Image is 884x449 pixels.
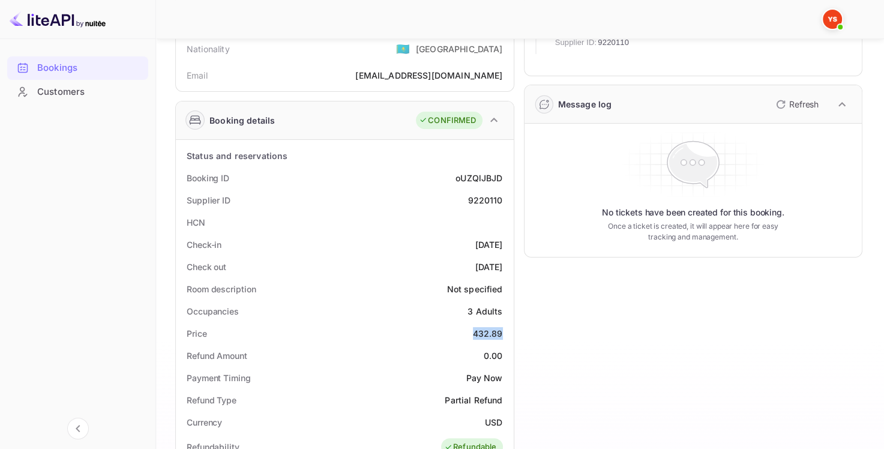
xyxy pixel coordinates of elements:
div: Refund Type [187,394,236,406]
div: Bookings [7,56,148,80]
div: HCN [187,216,205,229]
div: Customers [7,80,148,104]
button: Collapse navigation [67,418,89,439]
div: Customers [37,85,142,99]
div: Booking details [209,114,275,127]
img: Yandex Support [823,10,842,29]
div: Nationality [187,43,230,55]
div: 0.00 [484,349,503,362]
p: Once a ticket is created, it will appear here for easy tracking and management. [603,221,783,243]
div: Status and reservations [187,149,287,162]
div: Occupancies [187,305,239,318]
div: Supplier ID [187,194,230,206]
div: [EMAIL_ADDRESS][DOMAIN_NAME] [355,69,502,82]
div: Price [187,327,207,340]
span: Supplier ID: [555,37,597,49]
div: 9220110 [468,194,502,206]
div: Booking ID [187,172,229,184]
div: Not specified [447,283,503,295]
div: CONFIRMED [419,115,476,127]
div: [DATE] [475,261,503,273]
a: Customers [7,80,148,103]
div: Partial Refund [445,394,502,406]
div: [DATE] [475,238,503,251]
p: No tickets have been created for this booking. [602,206,784,218]
div: [GEOGRAPHIC_DATA] [416,43,503,55]
div: Bookings [37,61,142,75]
button: Refresh [769,95,823,114]
div: Message log [558,98,612,110]
div: Currency [187,416,222,429]
a: Bookings [7,56,148,79]
div: 432.89 [473,327,503,340]
p: Refresh [789,98,819,110]
div: 3 Adults [468,305,502,318]
div: Payment Timing [187,372,251,384]
div: Email [187,69,208,82]
span: United States [396,38,410,59]
div: Room description [187,283,256,295]
div: Pay Now [466,372,502,384]
img: LiteAPI logo [10,10,106,29]
div: USD [485,416,502,429]
div: Refund Amount [187,349,247,362]
span: 9220110 [598,37,629,49]
div: Check out [187,261,226,273]
div: Check-in [187,238,221,251]
div: oUZQlJBJD [456,172,502,184]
